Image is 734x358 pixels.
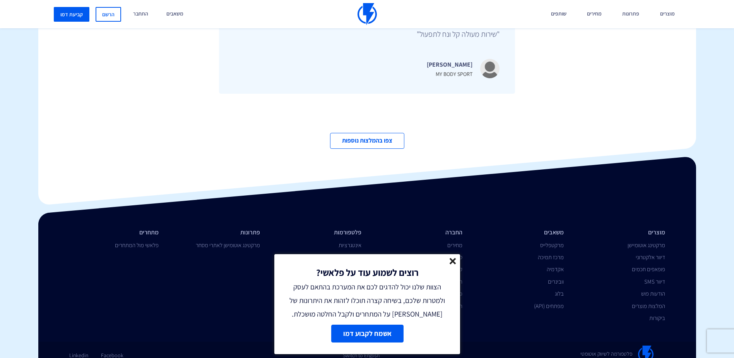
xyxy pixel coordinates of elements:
a: מחירים [447,241,462,249]
a: בלוג [555,290,564,297]
a: ביקורות [649,314,665,322]
a: אינטגרציות [339,241,361,249]
a: מפתחים (API) [534,302,564,310]
span: MY BODY SPORT [436,71,472,77]
a: קביעת דמו [54,7,89,22]
a: צפו בהמלצות נוספות [330,133,404,149]
a: פלאשי מול המתחרים [115,241,159,249]
li: פלטפורמות [272,228,361,237]
a: מרקטינג אוטומיישן [628,241,665,249]
a: דיוור SMS [644,278,665,285]
li: החברה [373,228,463,237]
li: מתחרים [69,228,159,237]
a: דיוור אלקטרוני [636,253,665,261]
a: מרכז תמיכה [538,253,564,261]
a: הרשם [96,7,121,22]
li: מוצרים [575,228,665,237]
a: מרקטפלייס [540,241,564,249]
img: unknown-user.jpg [480,59,500,78]
a: המלצות מוצרים [632,302,665,310]
li: פתרונות [170,228,260,237]
a: פופאפים חכמים [632,265,665,273]
a: הודעות פוש [641,290,665,297]
a: אקדמיה [547,265,564,273]
p: "שירות מעולה קל ונח לתפעול" [267,29,500,40]
a: מרקטינג אוטומישן לאתרי מסחר [196,241,260,249]
a: וובינרים [548,278,564,285]
li: משאבים [474,228,564,237]
p: [PERSON_NAME] [427,59,472,70]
